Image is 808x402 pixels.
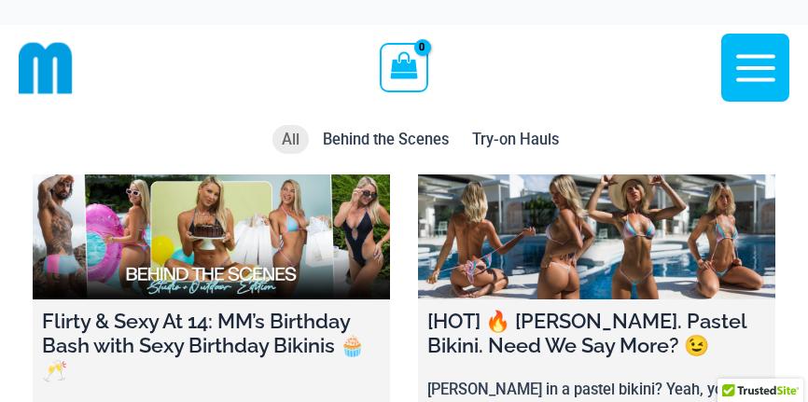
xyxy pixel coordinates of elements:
[380,43,427,91] a: View Shopping Cart, empty
[418,174,775,299] a: [HOT] 🔥 Olivia. Pastel Bikini. Need We Say More? 😉
[323,131,449,148] span: Behind the Scenes
[282,131,300,148] span: All
[472,131,559,148] span: Try-on Hauls
[19,41,73,95] img: cropped mm emblem
[427,309,766,358] h4: [HOT] 🔥 [PERSON_NAME]. Pastel Bikini. Need We Say More? 😉
[42,309,381,382] h4: Flirty & Sexy At 14: MM’s Birthday Bash with Sexy Birthday Bikinis 🧁🥂
[33,174,390,299] a: Flirty & Sexy At 14: MM’s Birthday Bash with Sexy Birthday Bikinis 🧁🥂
